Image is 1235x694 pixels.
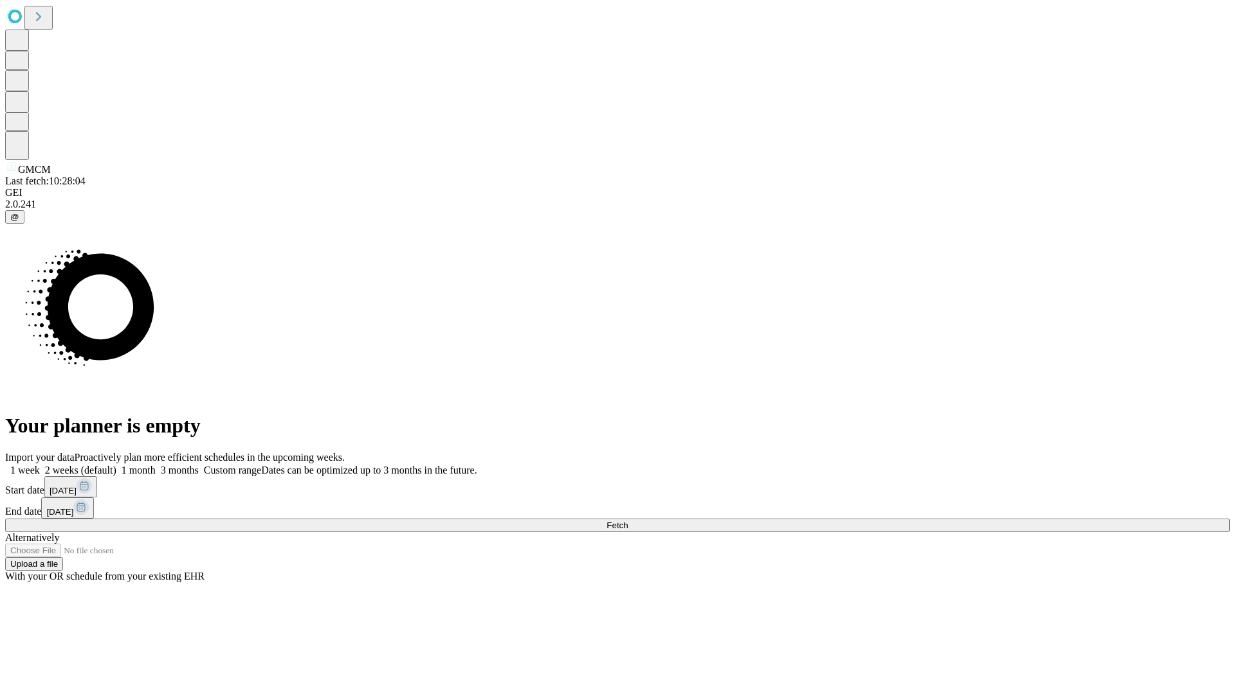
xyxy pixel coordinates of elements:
[45,465,116,476] span: 2 weeks (default)
[5,210,24,224] button: @
[10,212,19,222] span: @
[5,519,1230,532] button: Fetch
[5,199,1230,210] div: 2.0.241
[10,465,40,476] span: 1 week
[18,164,51,175] span: GMCM
[75,452,345,463] span: Proactively plan more efficient schedules in the upcoming weeks.
[204,465,261,476] span: Custom range
[5,175,86,186] span: Last fetch: 10:28:04
[161,465,199,476] span: 3 months
[41,497,94,519] button: [DATE]
[5,571,205,582] span: With your OR schedule from your existing EHR
[5,476,1230,497] div: Start date
[607,520,628,530] span: Fetch
[5,497,1230,519] div: End date
[44,476,97,497] button: [DATE]
[46,507,73,517] span: [DATE]
[5,532,59,543] span: Alternatively
[122,465,156,476] span: 1 month
[5,187,1230,199] div: GEI
[261,465,477,476] span: Dates can be optimized up to 3 months in the future.
[5,452,75,463] span: Import your data
[5,414,1230,438] h1: Your planner is empty
[5,557,63,571] button: Upload a file
[50,486,77,495] span: [DATE]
